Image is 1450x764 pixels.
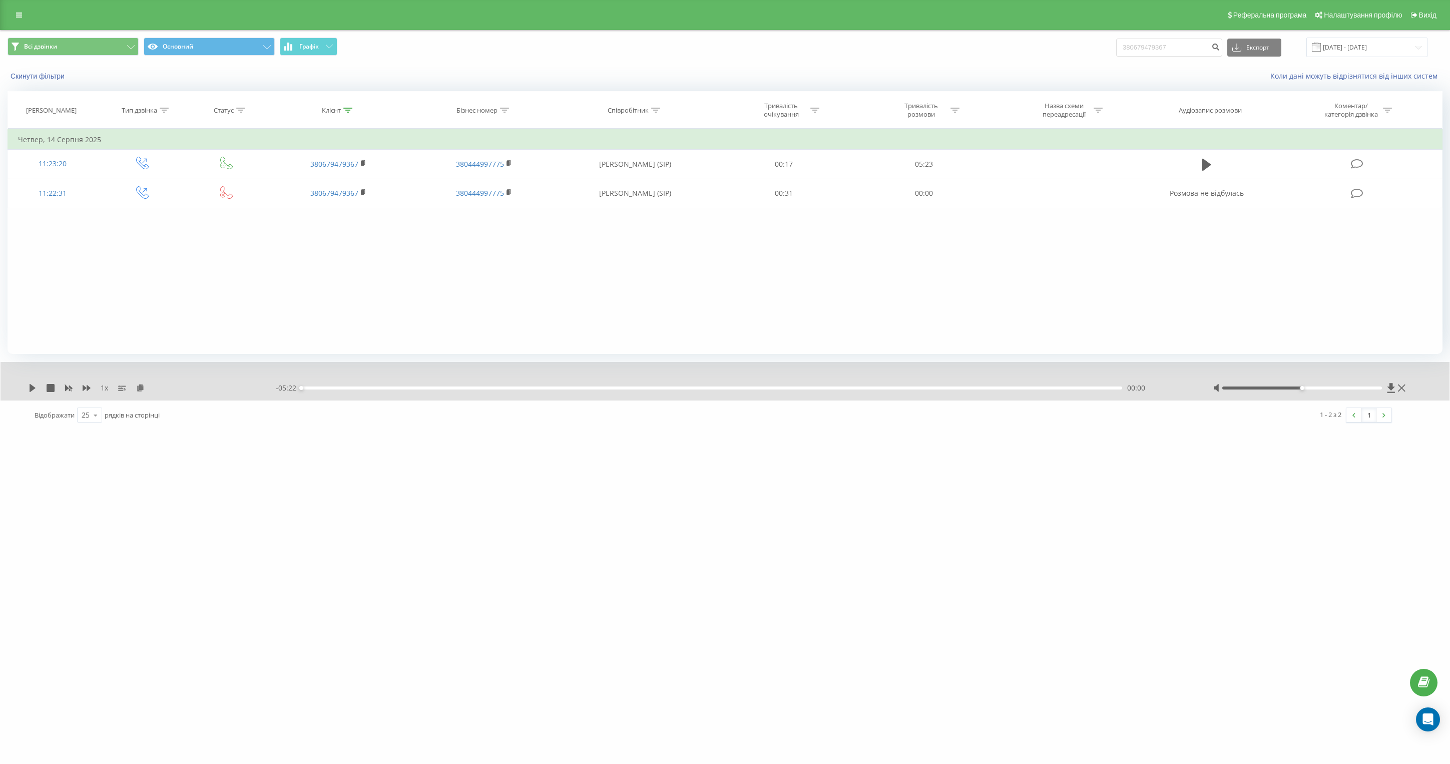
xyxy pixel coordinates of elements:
[1038,102,1091,119] div: Назва схеми переадресації
[1324,11,1402,19] span: Налаштування профілю
[1227,39,1281,57] button: Експорт
[1320,410,1341,420] div: 1 - 2 з 2
[1322,102,1380,119] div: Коментар/категорія дзвінка
[1179,106,1242,115] div: Аудіозапис розмови
[299,43,319,50] span: Графік
[280,38,337,56] button: Графік
[894,102,948,119] div: Тривалість розмови
[1416,707,1440,731] div: Open Intercom Messenger
[754,102,808,119] div: Тривалість очікування
[456,188,504,198] a: 380444997775
[1270,71,1442,81] a: Коли дані можуть відрізнятися вiд інших систем
[1361,408,1376,422] a: 1
[105,411,160,420] span: рядків на сторінці
[18,184,88,203] div: 11:22:31
[1127,383,1145,393] span: 00:00
[714,150,854,179] td: 00:17
[214,106,234,115] div: Статус
[144,38,275,56] button: Основний
[310,188,358,198] a: 380679479367
[322,106,341,115] div: Клієнт
[714,179,854,208] td: 00:31
[854,150,994,179] td: 05:23
[101,383,108,393] span: 1 x
[1233,11,1307,19] span: Реферальна програма
[854,179,994,208] td: 00:00
[8,130,1442,150] td: Четвер, 14 Серпня 2025
[82,410,90,420] div: 25
[1116,39,1222,57] input: Пошук за номером
[608,106,649,115] div: Співробітник
[456,159,504,169] a: 380444997775
[35,411,75,420] span: Відображати
[1419,11,1436,19] span: Вихід
[1300,386,1304,390] div: Accessibility label
[276,383,301,393] span: - 05:22
[456,106,498,115] div: Бізнес номер
[310,159,358,169] a: 380679479367
[299,386,303,390] div: Accessibility label
[122,106,157,115] div: Тип дзвінка
[24,43,57,51] span: Всі дзвінки
[8,38,139,56] button: Всі дзвінки
[26,106,77,115] div: [PERSON_NAME]
[557,150,713,179] td: [PERSON_NAME] (SIP)
[8,72,70,81] button: Скинути фільтри
[18,154,88,174] div: 11:23:20
[1170,188,1244,198] span: Розмова не відбулась
[557,179,713,208] td: [PERSON_NAME] (SIP)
